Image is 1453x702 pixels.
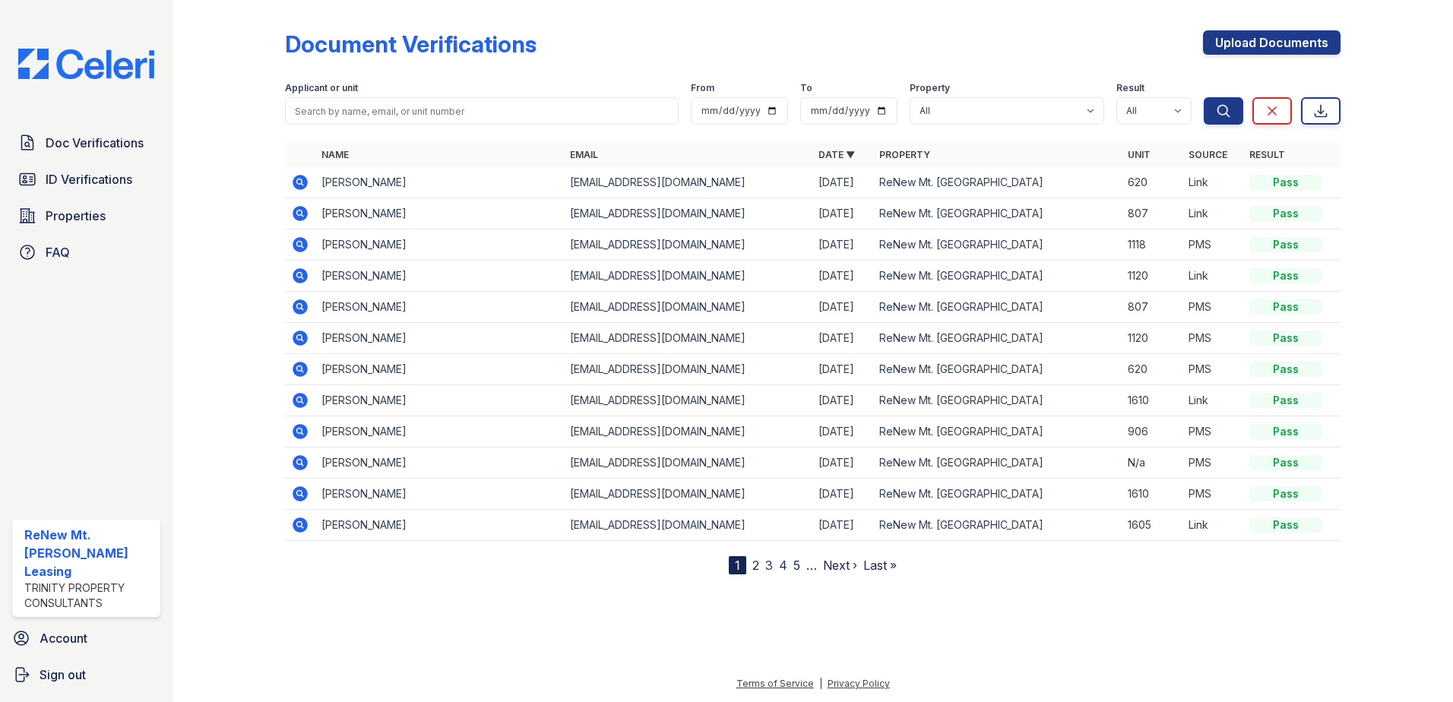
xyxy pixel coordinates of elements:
[1249,393,1322,408] div: Pass
[564,323,812,354] td: [EMAIL_ADDRESS][DOMAIN_NAME]
[321,149,349,160] a: Name
[1182,198,1243,229] td: Link
[1249,268,1322,283] div: Pass
[873,447,1122,479] td: ReNew Mt. [GEOGRAPHIC_DATA]
[765,558,773,573] a: 3
[6,623,166,653] a: Account
[812,198,873,229] td: [DATE]
[873,416,1122,447] td: ReNew Mt. [GEOGRAPHIC_DATA]
[12,164,160,194] a: ID Verifications
[1249,175,1322,190] div: Pass
[873,292,1122,323] td: ReNew Mt. [GEOGRAPHIC_DATA]
[6,659,166,690] a: Sign out
[1122,416,1182,447] td: 906
[315,479,564,510] td: [PERSON_NAME]
[6,49,166,79] img: CE_Logo_Blue-a8612792a0a2168367f1c8372b55b34899dd931a85d93a1a3d3e32e68fde9ad4.png
[910,82,950,94] label: Property
[1182,167,1243,198] td: Link
[806,556,817,574] span: …
[1249,299,1322,315] div: Pass
[873,479,1122,510] td: ReNew Mt. [GEOGRAPHIC_DATA]
[1122,323,1182,354] td: 1120
[1122,261,1182,292] td: 1120
[285,30,537,58] div: Document Verifications
[564,261,812,292] td: [EMAIL_ADDRESS][DOMAIN_NAME]
[800,82,812,94] label: To
[1182,229,1243,261] td: PMS
[1249,455,1322,470] div: Pass
[315,292,564,323] td: [PERSON_NAME]
[40,629,87,647] span: Account
[812,447,873,479] td: [DATE]
[1182,261,1243,292] td: Link
[315,385,564,416] td: [PERSON_NAME]
[1122,229,1182,261] td: 1118
[315,198,564,229] td: [PERSON_NAME]
[819,678,822,689] div: |
[46,243,70,261] span: FAQ
[823,558,857,573] a: Next ›
[873,261,1122,292] td: ReNew Mt. [GEOGRAPHIC_DATA]
[564,510,812,541] td: [EMAIL_ADDRESS][DOMAIN_NAME]
[828,678,890,689] a: Privacy Policy
[564,229,812,261] td: [EMAIL_ADDRESS][DOMAIN_NAME]
[1182,292,1243,323] td: PMS
[812,292,873,323] td: [DATE]
[1122,292,1182,323] td: 807
[873,229,1122,261] td: ReNew Mt. [GEOGRAPHIC_DATA]
[1182,385,1243,416] td: Link
[812,416,873,447] td: [DATE]
[879,149,930,160] a: Property
[873,385,1122,416] td: ReNew Mt. [GEOGRAPHIC_DATA]
[1203,30,1341,55] a: Upload Documents
[1189,149,1227,160] a: Source
[1249,206,1322,221] div: Pass
[1122,354,1182,385] td: 620
[24,580,154,611] div: Trinity Property Consultants
[285,82,358,94] label: Applicant or unit
[1116,82,1144,94] label: Result
[40,666,86,684] span: Sign out
[818,149,855,160] a: Date ▼
[1182,416,1243,447] td: PMS
[315,229,564,261] td: [PERSON_NAME]
[1249,330,1322,346] div: Pass
[779,558,787,573] a: 4
[315,447,564,479] td: [PERSON_NAME]
[564,385,812,416] td: [EMAIL_ADDRESS][DOMAIN_NAME]
[873,167,1122,198] td: ReNew Mt. [GEOGRAPHIC_DATA]
[736,678,814,689] a: Terms of Service
[315,167,564,198] td: [PERSON_NAME]
[873,323,1122,354] td: ReNew Mt. [GEOGRAPHIC_DATA]
[12,201,160,231] a: Properties
[752,558,759,573] a: 2
[812,323,873,354] td: [DATE]
[315,354,564,385] td: [PERSON_NAME]
[873,510,1122,541] td: ReNew Mt. [GEOGRAPHIC_DATA]
[564,198,812,229] td: [EMAIL_ADDRESS][DOMAIN_NAME]
[1122,385,1182,416] td: 1610
[12,128,160,158] a: Doc Verifications
[1249,149,1285,160] a: Result
[315,510,564,541] td: [PERSON_NAME]
[46,134,144,152] span: Doc Verifications
[812,385,873,416] td: [DATE]
[812,261,873,292] td: [DATE]
[315,416,564,447] td: [PERSON_NAME]
[691,82,714,94] label: From
[812,229,873,261] td: [DATE]
[1249,486,1322,501] div: Pass
[1128,149,1151,160] a: Unit
[1249,424,1322,439] div: Pass
[863,558,897,573] a: Last »
[1249,517,1322,533] div: Pass
[12,237,160,267] a: FAQ
[1249,237,1322,252] div: Pass
[1182,323,1243,354] td: PMS
[812,167,873,198] td: [DATE]
[873,354,1122,385] td: ReNew Mt. [GEOGRAPHIC_DATA]
[1122,447,1182,479] td: N/a
[564,292,812,323] td: [EMAIL_ADDRESS][DOMAIN_NAME]
[564,479,812,510] td: [EMAIL_ADDRESS][DOMAIN_NAME]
